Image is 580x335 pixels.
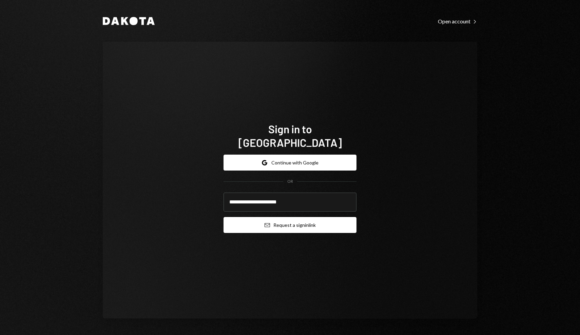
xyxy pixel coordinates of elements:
a: Open account [438,17,477,25]
button: Continue with Google [224,155,356,171]
h1: Sign in to [GEOGRAPHIC_DATA] [224,122,356,149]
div: Open account [438,18,477,25]
button: Request a signinlink [224,217,356,233]
div: OR [287,179,293,184]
